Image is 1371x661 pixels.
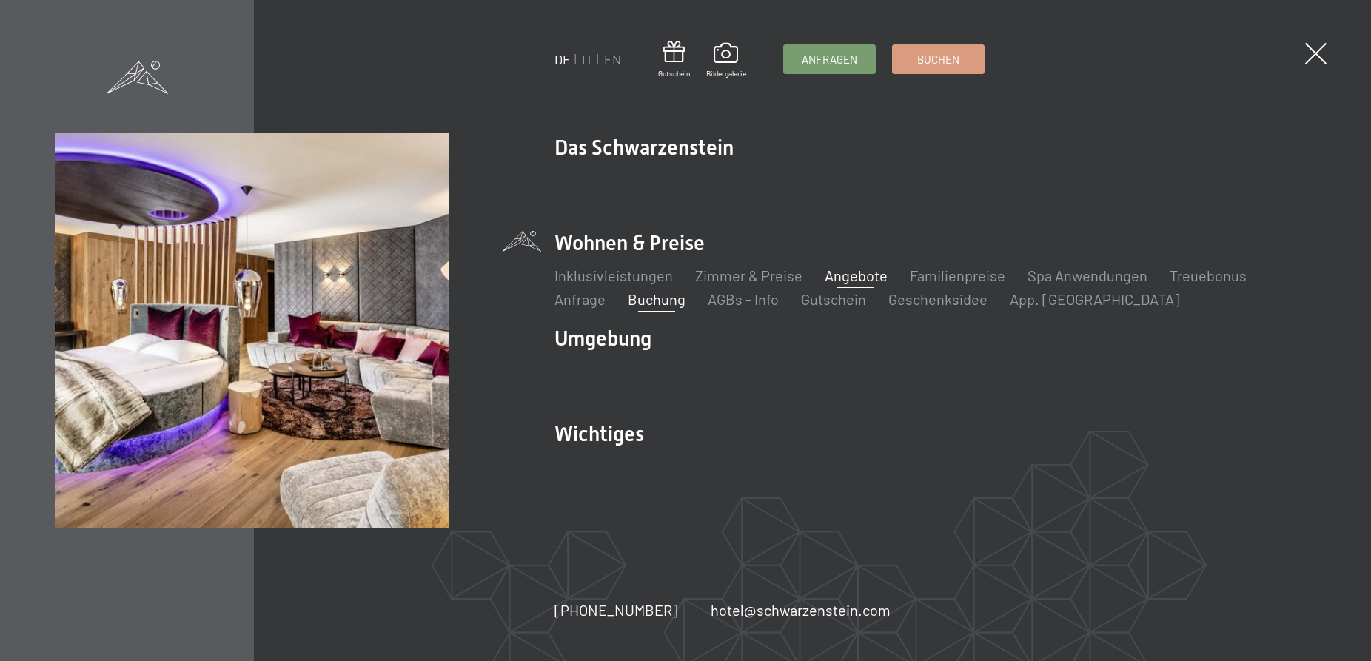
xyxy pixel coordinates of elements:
[695,266,802,284] a: Zimmer & Preise
[554,51,571,67] a: DE
[1028,266,1147,284] a: Spa Anwendungen
[658,41,690,78] a: Gutschein
[1170,266,1247,284] a: Treuebonus
[554,290,606,308] a: Anfrage
[582,51,593,67] a: IT
[658,68,690,78] span: Gutschein
[802,52,857,67] span: Anfragen
[554,266,673,284] a: Inklusivleistungen
[706,68,746,78] span: Bildergalerie
[888,290,988,308] a: Geschenksidee
[801,290,866,308] a: Gutschein
[910,266,1005,284] a: Familienpreise
[917,52,959,67] span: Buchen
[604,51,621,67] a: EN
[706,43,746,78] a: Bildergalerie
[893,45,984,73] a: Buchen
[784,45,875,73] a: Anfragen
[628,290,685,308] a: Buchung
[554,601,678,619] span: [PHONE_NUMBER]
[554,600,678,620] a: [PHONE_NUMBER]
[825,266,888,284] a: Angebote
[1010,290,1180,308] a: App. [GEOGRAPHIC_DATA]
[711,600,891,620] a: hotel@schwarzenstein.com
[708,290,779,308] a: AGBs - Info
